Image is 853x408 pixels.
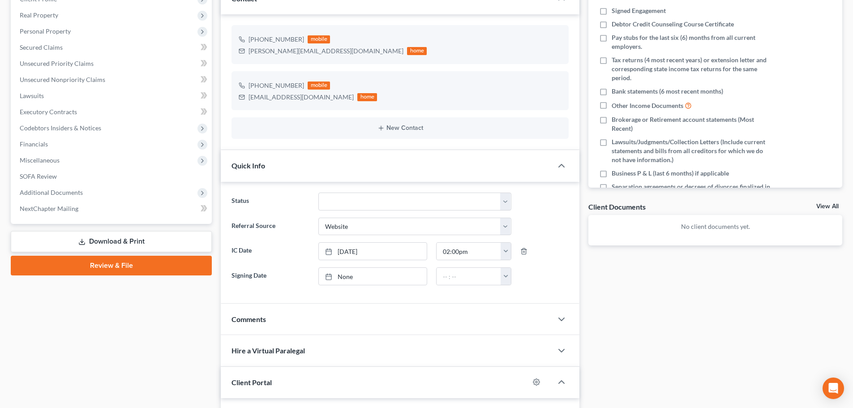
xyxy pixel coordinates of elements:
span: Signed Engagement [612,6,666,15]
label: Referral Source [227,218,313,236]
a: [DATE] [319,243,427,260]
div: [PHONE_NUMBER] [249,81,304,90]
a: Download & Print [11,231,212,252]
div: mobile [308,82,330,90]
span: SOFA Review [20,172,57,180]
a: Secured Claims [13,39,212,56]
span: Codebtors Insiders & Notices [20,124,101,132]
div: home [407,47,427,55]
span: NextChapter Mailing [20,205,78,212]
a: SOFA Review [13,168,212,185]
input: -- : -- [437,243,501,260]
span: Unsecured Priority Claims [20,60,94,67]
span: Debtor Credit Counseling Course Certificate [612,20,734,29]
a: Unsecured Priority Claims [13,56,212,72]
span: Additional Documents [20,189,83,196]
input: -- : -- [437,268,501,285]
span: Miscellaneous [20,156,60,164]
div: Open Intercom Messenger [823,378,844,399]
div: [PERSON_NAME][EMAIL_ADDRESS][DOMAIN_NAME] [249,47,403,56]
span: Tax returns (4 most recent years) or extension letter and corresponding state income tax returns ... [612,56,771,82]
div: [EMAIL_ADDRESS][DOMAIN_NAME] [249,93,354,102]
span: Personal Property [20,27,71,35]
span: Separation agreements or decrees of divorces finalized in the past 2 years [612,182,771,200]
span: Other Income Documents [612,101,683,110]
div: mobile [308,35,330,43]
span: Executory Contracts [20,108,77,116]
div: home [357,93,377,101]
label: Signing Date [227,267,313,285]
span: Lawsuits/Judgments/Collection Letters (Include current statements and bills from all creditors fo... [612,137,771,164]
span: Bank statements (6 most recent months) [612,87,723,96]
a: None [319,268,427,285]
label: IC Date [227,242,313,260]
span: Comments [231,315,266,323]
a: Unsecured Nonpriority Claims [13,72,212,88]
button: New Contact [239,125,562,132]
span: Unsecured Nonpriority Claims [20,76,105,83]
a: Executory Contracts [13,104,212,120]
span: Client Portal [231,378,272,387]
a: View All [816,203,839,210]
a: Lawsuits [13,88,212,104]
span: Lawsuits [20,92,44,99]
span: Secured Claims [20,43,63,51]
p: No client documents yet. [596,222,835,231]
span: Business P & L (last 6 months) if applicable [612,169,729,178]
label: Status [227,193,313,210]
span: Real Property [20,11,58,19]
a: NextChapter Mailing [13,201,212,217]
div: Client Documents [588,202,646,211]
a: Review & File [11,256,212,275]
span: Financials [20,140,48,148]
div: [PHONE_NUMBER] [249,35,304,44]
span: Hire a Virtual Paralegal [231,346,305,355]
span: Quick Info [231,161,265,170]
span: Pay stubs for the last six (6) months from all current employers. [612,33,771,51]
span: Brokerage or Retirement account statements (Most Recent) [612,115,771,133]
